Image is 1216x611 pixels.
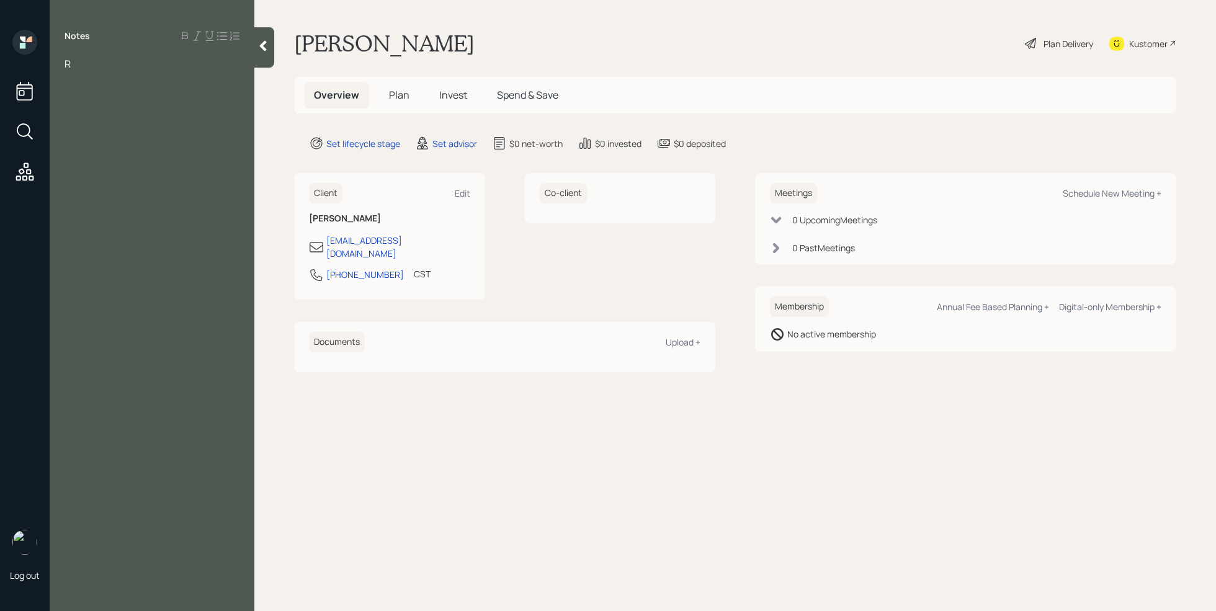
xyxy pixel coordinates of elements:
[432,137,477,150] div: Set advisor
[792,241,855,254] div: 0 Past Meeting s
[314,88,359,102] span: Overview
[294,30,475,57] h1: [PERSON_NAME]
[326,234,470,260] div: [EMAIL_ADDRESS][DOMAIN_NAME]
[770,183,817,203] h6: Meetings
[1059,301,1161,313] div: Digital-only Membership +
[770,297,829,317] h6: Membership
[1129,37,1168,50] div: Kustomer
[10,569,40,581] div: Log out
[65,30,90,42] label: Notes
[326,268,404,281] div: [PHONE_NUMBER]
[937,301,1049,313] div: Annual Fee Based Planning +
[326,137,400,150] div: Set lifecycle stage
[1044,37,1093,50] div: Plan Delivery
[674,137,726,150] div: $0 deposited
[309,213,470,224] h6: [PERSON_NAME]
[389,88,409,102] span: Plan
[666,336,700,348] div: Upload +
[12,530,37,555] img: retirable_logo.png
[595,137,642,150] div: $0 invested
[414,267,431,280] div: CST
[309,332,365,352] h6: Documents
[540,183,587,203] h6: Co-client
[455,187,470,199] div: Edit
[497,88,558,102] span: Spend & Save
[309,183,342,203] h6: Client
[1063,187,1161,199] div: Schedule New Meeting +
[787,328,876,341] div: No active membership
[792,213,877,226] div: 0 Upcoming Meeting s
[65,57,71,71] span: R
[439,88,467,102] span: Invest
[509,137,563,150] div: $0 net-worth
